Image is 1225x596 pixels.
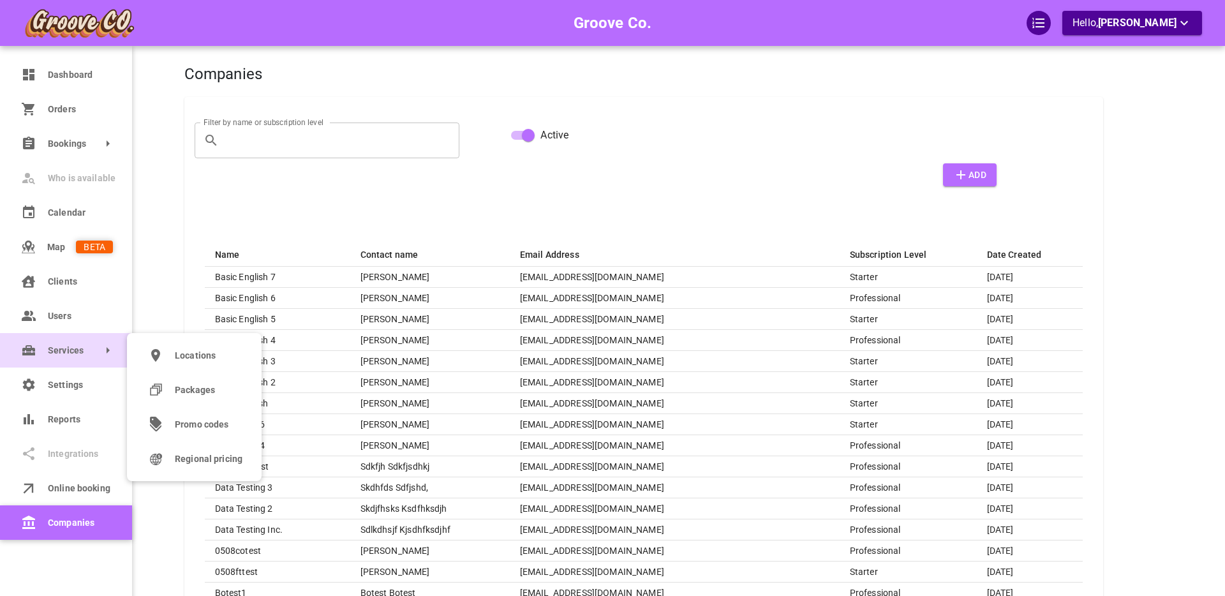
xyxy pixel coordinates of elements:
td: [EMAIL_ADDRESS][DOMAIN_NAME] [510,414,840,435]
td: [DATE] [977,519,1083,540]
span: Packages [175,384,242,397]
td: Starter [840,309,977,330]
th: 06262025t6 [205,414,350,435]
td: [PERSON_NAME] [350,309,510,330]
td: [DATE] [977,309,1083,330]
td: [EMAIL_ADDRESS][DOMAIN_NAME] [510,540,840,562]
th: Data Testing 2 [205,498,350,519]
th: Basic English [205,393,350,414]
a: Packages [127,373,262,407]
td: Starter [840,372,977,393]
td: [EMAIL_ADDRESS][DOMAIN_NAME] [510,477,840,498]
span: Map [47,241,76,254]
span: Online booking [48,482,113,495]
td: [PERSON_NAME] [350,562,510,583]
span: Locations [175,349,242,362]
span: Integrations [48,447,113,461]
span: Settings [48,378,113,392]
td: [DATE] [977,351,1083,372]
td: Starter [840,393,977,414]
th: Basic English 7 [205,267,350,288]
span: Dashboard [48,68,113,82]
td: [DATE] [977,267,1083,288]
td: [PERSON_NAME] [350,393,510,414]
td: Professional [840,330,977,351]
p: Hello, [1073,15,1192,31]
div: QuickStart Guide [1027,11,1051,35]
td: [EMAIL_ADDRESS][DOMAIN_NAME] [510,372,840,393]
td: [EMAIL_ADDRESS][DOMAIN_NAME] [510,498,840,519]
span: Users [48,309,113,323]
td: [EMAIL_ADDRESS][DOMAIN_NAME] [510,562,840,583]
td: [DATE] [977,288,1083,309]
td: [PERSON_NAME] [350,435,510,456]
td: [PERSON_NAME] [350,372,510,393]
th: Subscription Level [840,243,977,267]
td: [PERSON_NAME] [350,414,510,435]
button: Add [943,163,997,187]
th: Email Address [510,243,840,267]
img: company-logo [23,7,135,39]
td: Sdlkdhsjf Kjsdhfksdjhf [350,519,510,540]
td: Starter [840,562,977,583]
span: Reports [48,413,113,426]
td: [EMAIL_ADDRESS][DOMAIN_NAME] [510,456,840,477]
label: Filter by name or subscription level [204,117,323,128]
td: [EMAIL_ADDRESS][DOMAIN_NAME] [510,435,840,456]
td: [EMAIL_ADDRESS][DOMAIN_NAME] [510,267,840,288]
td: Starter [840,267,977,288]
td: [EMAIL_ADDRESS][DOMAIN_NAME] [510,309,840,330]
td: Starter [840,414,977,435]
td: Sdkfjh Sdkfjsdhkj [350,456,510,477]
td: [PERSON_NAME] [350,351,510,372]
td: [EMAIL_ADDRESS][DOMAIN_NAME] [510,393,840,414]
span: Calendar [48,206,113,220]
span: Clients [48,275,113,288]
th: Date Created [977,243,1083,267]
td: [DATE] [977,435,1083,456]
th: 0508cotest [205,540,350,562]
td: [EMAIL_ADDRESS][DOMAIN_NAME] [510,288,840,309]
button: Hello,[PERSON_NAME] [1062,11,1202,35]
th: Basic English 4 [205,330,350,351]
span: Companies [48,516,113,530]
th: Basic English 5 [205,309,350,330]
a: Locations [127,338,262,373]
td: [PERSON_NAME] [350,288,510,309]
th: 0508fttest [205,562,350,583]
td: [DATE] [977,477,1083,498]
h6: Groove Co. [574,11,652,35]
td: [DATE] [977,562,1083,583]
td: [DATE] [977,393,1083,414]
td: Skdhfds Sdfjshd, [350,477,510,498]
td: [DATE] [977,372,1083,393]
th: Payment test [205,456,350,477]
td: [PERSON_NAME] [350,267,510,288]
th: Name [205,243,350,267]
td: [DATE] [977,456,1083,477]
span: Promo codes [175,418,242,431]
td: [PERSON_NAME] [350,540,510,562]
td: [DATE] [977,330,1083,351]
th: Contact name [350,243,510,267]
td: Professional [840,456,977,477]
td: [EMAIL_ADDRESS][DOMAIN_NAME] [510,519,840,540]
span: Regional pricing [175,452,242,466]
span: [PERSON_NAME] [1098,17,1177,29]
th: Data Testing Inc. [205,519,350,540]
th: Data Testing 3 [205,477,350,498]
td: Professional [840,477,977,498]
span: Orders [48,103,113,116]
td: [DATE] [977,498,1083,519]
td: [EMAIL_ADDRESS][DOMAIN_NAME] [510,330,840,351]
td: [EMAIL_ADDRESS][DOMAIN_NAME] [510,351,840,372]
td: [DATE] [977,540,1083,562]
th: 06262025t4 [205,435,350,456]
a: Regional pricing [127,442,262,476]
h4: Companies [184,65,1103,84]
span: BETA [76,241,113,254]
span: Who is available [48,172,113,185]
span: Active [540,128,568,143]
td: Skdjfhsks Ksdfhksdjh [350,498,510,519]
th: Basic English 3 [205,351,350,372]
